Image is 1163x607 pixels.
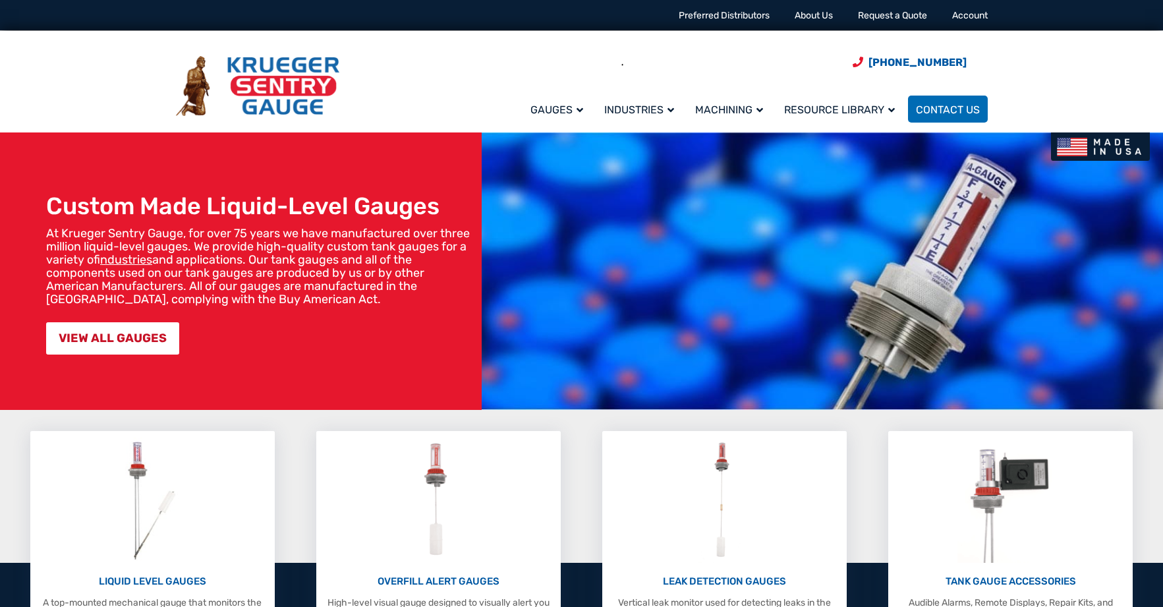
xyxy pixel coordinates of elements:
p: OVERFILL ALERT GAUGES [323,574,554,589]
span: Contact Us [916,103,980,116]
a: About Us [795,10,833,21]
a: Request a Quote [858,10,927,21]
img: Overfill Alert Gauges [409,438,468,563]
a: industries [100,252,152,267]
img: Made In USA [1051,132,1150,161]
a: VIEW ALL GAUGES [46,322,179,355]
p: TANK GAUGE ACCESSORIES [895,574,1126,589]
a: Contact Us [908,96,988,123]
img: Krueger Sentry Gauge [176,56,339,117]
p: LEAK DETECTION GAUGES [609,574,840,589]
span: Industries [604,103,674,116]
span: Machining [695,103,763,116]
span: Gauges [530,103,583,116]
a: Resource Library [776,94,908,125]
img: Leak Detection Gauges [698,438,751,563]
img: Liquid Level Gauges [117,438,187,563]
a: Machining [687,94,776,125]
span: Resource Library [784,103,895,116]
a: Industries [596,94,687,125]
a: Account [952,10,988,21]
a: Phone Number (920) 434-8860 [853,54,967,71]
h1: Custom Made Liquid-Level Gauges [46,192,475,220]
a: Preferred Distributors [679,10,770,21]
img: bg_hero_bannerksentry [482,132,1163,410]
span: [PHONE_NUMBER] [868,56,967,69]
a: Gauges [523,94,596,125]
p: At Krueger Sentry Gauge, for over 75 years we have manufactured over three million liquid-level g... [46,227,475,306]
p: LIQUID LEVEL GAUGES [37,574,268,589]
img: Tank Gauge Accessories [957,438,1064,563]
